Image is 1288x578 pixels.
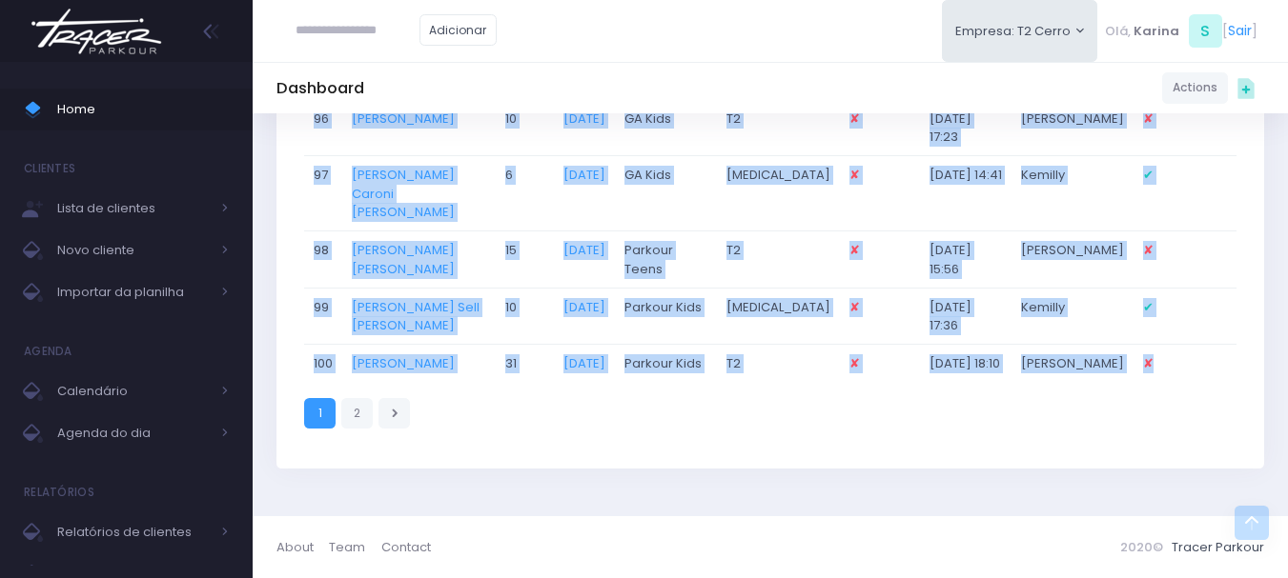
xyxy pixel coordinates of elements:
[718,288,841,345] td: [MEDICAL_DATA]
[57,238,210,263] span: Novo cliente
[496,288,555,345] td: 10
[352,110,455,128] a: [PERSON_NAME]
[563,354,605,372] a: [DATE]
[57,280,210,305] span: Importar da planilha
[849,354,860,372] span: ✘
[57,97,229,122] span: Home
[921,231,1012,289] td: [DATE] 15:56
[304,99,342,156] td: 96
[849,110,860,128] span: ✘
[304,231,342,289] td: 98
[57,520,210,545] span: Relatórios de clientes
[718,231,841,289] td: T2
[849,166,860,184] span: ✘
[921,99,1012,156] td: [DATE] 17:23
[24,473,94,511] h4: Relatórios
[1143,241,1154,259] span: ✘
[1120,538,1163,556] span: 2020©
[496,231,555,289] td: 15
[563,241,605,259] a: [DATE]
[1134,22,1179,41] span: Karina
[57,421,210,446] span: Agenda do dia
[329,528,380,566] a: Team
[24,149,75,188] h4: Clientes
[615,288,718,345] td: Parkour Kids
[57,196,210,221] span: Lista de clientes
[496,99,555,156] td: 10
[563,298,605,316] a: [DATE]
[1012,345,1135,383] td: [PERSON_NAME]
[718,156,841,231] td: [MEDICAL_DATA]
[496,156,555,231] td: 6
[276,79,364,98] h5: Dashboard
[718,345,841,383] td: T2
[1012,99,1135,156] td: [PERSON_NAME]
[1228,21,1252,41] a: Sair
[304,288,342,345] td: 99
[381,528,431,566] a: Contact
[1012,156,1135,231] td: Kemilly
[1097,10,1264,52] div: [ ]
[615,156,718,231] td: GA Kids
[1012,231,1135,289] td: [PERSON_NAME]
[1143,354,1154,372] span: ✘
[1143,298,1154,316] span: ✔
[1172,538,1264,556] a: Tracer Parkour
[352,354,455,372] a: [PERSON_NAME]
[615,99,718,156] td: GA Kids
[615,345,718,383] td: Parkour Kids
[352,241,455,278] a: [PERSON_NAME] [PERSON_NAME]
[24,332,72,370] h4: Agenda
[304,398,336,429] a: 1
[849,298,860,316] span: ✘
[921,288,1012,345] td: [DATE] 17:36
[352,298,480,335] a: [PERSON_NAME] Sell [PERSON_NAME]
[563,110,605,128] a: [DATE]
[921,156,1012,231] td: [DATE] 14:41
[921,345,1012,383] td: [DATE] 18:10
[1143,110,1154,128] span: ✘
[1105,22,1131,41] span: Olá,
[615,231,718,289] td: Parkour Teens
[341,398,373,429] a: 2
[1162,72,1228,104] a: Actions
[496,345,555,383] td: 31
[849,241,860,259] span: ✘
[718,99,841,156] td: T2
[352,166,455,221] a: [PERSON_NAME] Caroni [PERSON_NAME]
[1012,288,1135,345] td: Kemilly
[563,166,605,184] a: [DATE]
[1143,166,1154,184] span: ✔
[276,528,329,566] a: About
[304,345,342,383] td: 100
[419,14,498,46] a: Adicionar
[57,379,210,404] span: Calendário
[304,394,1237,431] nav: Table navigation
[304,156,342,231] td: 97
[1189,14,1222,48] span: S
